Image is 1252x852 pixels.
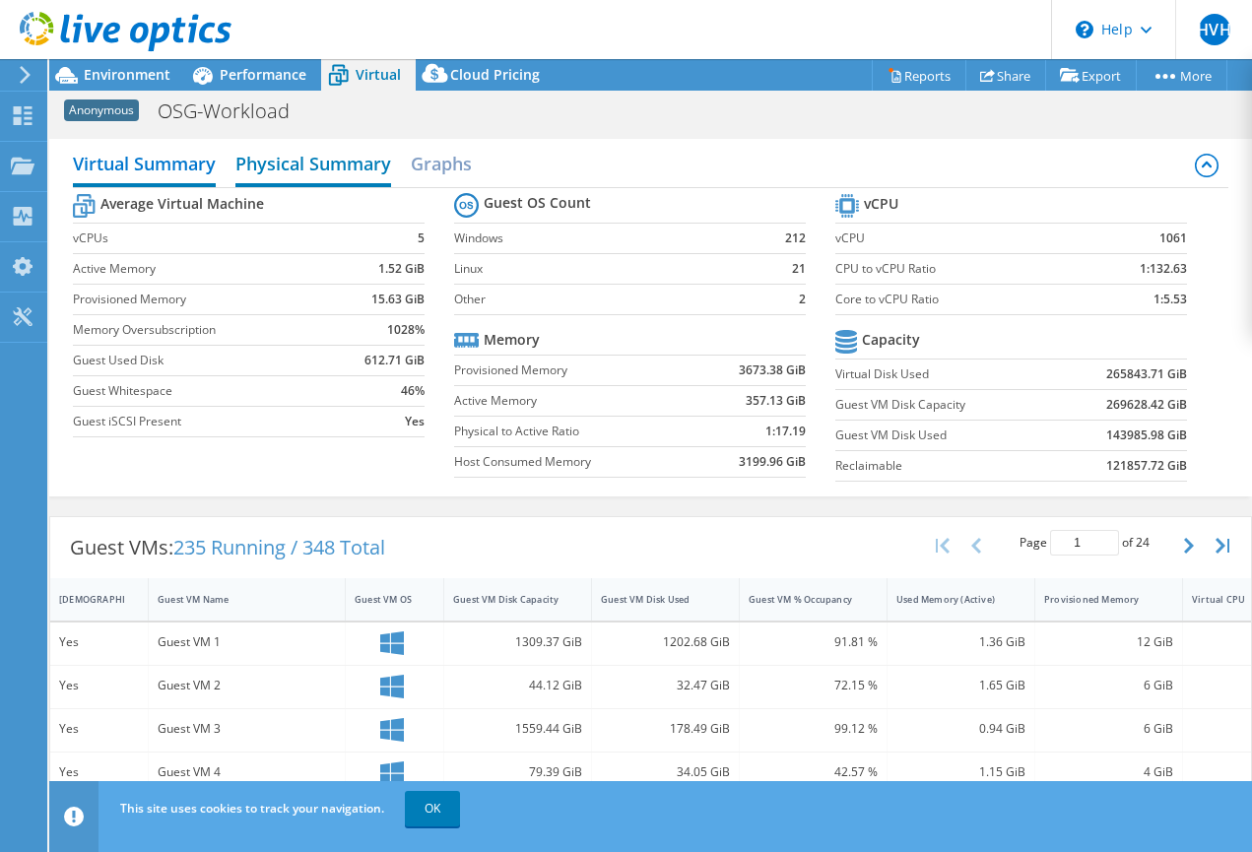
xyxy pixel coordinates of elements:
[1044,675,1173,696] div: 6 GiB
[73,229,340,248] label: vCPUs
[749,631,878,653] div: 91.81 %
[1106,426,1187,445] b: 143985.98 GiB
[1106,364,1187,384] b: 265843.71 GiB
[749,718,878,740] div: 99.12 %
[1044,718,1173,740] div: 6 GiB
[1199,14,1230,45] span: HVH
[158,761,336,783] div: Guest VM 4
[454,290,759,309] label: Other
[1106,456,1187,476] b: 121857.72 GiB
[454,422,695,441] label: Physical to Active Ratio
[73,320,340,340] label: Memory Oversubscription
[765,422,806,441] b: 1:17.19
[378,259,425,279] b: 1.52 GiB
[418,229,425,248] b: 5
[453,761,582,783] div: 79.39 GiB
[785,229,806,248] b: 212
[746,391,806,411] b: 357.13 GiB
[411,144,472,183] h2: Graphs
[749,761,878,783] div: 42.57 %
[453,631,582,653] div: 1309.37 GiB
[896,675,1025,696] div: 1.65 GiB
[401,381,425,401] b: 46%
[173,534,385,560] span: 235 Running / 348 Total
[835,259,1084,279] label: CPU to vCPU Ratio
[601,761,730,783] div: 34.05 GiB
[1153,290,1187,309] b: 1:5.53
[364,351,425,370] b: 612.71 GiB
[356,65,401,84] span: Virtual
[220,65,306,84] span: Performance
[835,229,1084,248] label: vCPU
[454,360,695,380] label: Provisioned Memory
[835,290,1084,309] label: Core to vCPU Ratio
[896,718,1025,740] div: 0.94 GiB
[73,381,340,401] label: Guest Whitespace
[1044,593,1150,606] div: Provisioned Memory
[739,452,806,472] b: 3199.96 GiB
[896,593,1002,606] div: Used Memory (Active)
[453,718,582,740] div: 1559.44 GiB
[454,229,759,248] label: Windows
[601,718,730,740] div: 178.49 GiB
[59,761,139,783] div: Yes
[453,593,559,606] div: Guest VM Disk Capacity
[601,631,730,653] div: 1202.68 GiB
[872,60,966,91] a: Reports
[862,330,920,350] b: Capacity
[1159,229,1187,248] b: 1061
[896,631,1025,653] div: 1.36 GiB
[235,144,391,187] h2: Physical Summary
[158,675,336,696] div: Guest VM 2
[601,593,706,606] div: Guest VM Disk Used
[158,718,336,740] div: Guest VM 3
[149,100,320,122] h1: OSG-Workload
[1192,593,1248,606] div: Virtual CPU
[371,290,425,309] b: 15.63 GiB
[73,351,340,370] label: Guest Used Disk
[1076,21,1093,38] svg: \n
[1044,631,1173,653] div: 12 GiB
[355,593,411,606] div: Guest VM OS
[835,456,1058,476] label: Reclaimable
[835,426,1058,445] label: Guest VM Disk Used
[453,675,582,696] div: 44.12 GiB
[59,718,139,740] div: Yes
[1044,761,1173,783] div: 4 GiB
[835,364,1058,384] label: Virtual Disk Used
[749,593,854,606] div: Guest VM % Occupancy
[792,259,806,279] b: 21
[59,631,139,653] div: Yes
[405,412,425,431] b: Yes
[59,593,115,606] div: [DEMOGRAPHIC_DATA]
[739,360,806,380] b: 3673.38 GiB
[799,290,806,309] b: 2
[864,194,898,214] b: vCPU
[1020,530,1150,556] span: Page of
[120,800,384,817] span: This site uses cookies to track your navigation.
[749,675,878,696] div: 72.15 %
[73,290,340,309] label: Provisioned Memory
[73,259,340,279] label: Active Memory
[454,391,695,411] label: Active Memory
[73,144,216,187] h2: Virtual Summary
[100,194,264,214] b: Average Virtual Machine
[73,412,340,431] label: Guest iSCSI Present
[1106,395,1187,415] b: 269628.42 GiB
[158,631,336,653] div: Guest VM 1
[484,193,591,213] b: Guest OS Count
[835,395,1058,415] label: Guest VM Disk Capacity
[965,60,1046,91] a: Share
[454,259,759,279] label: Linux
[1136,60,1227,91] a: More
[64,99,139,121] span: Anonymous
[1136,534,1150,551] span: 24
[405,791,460,826] a: OK
[484,330,540,350] b: Memory
[1045,60,1137,91] a: Export
[50,517,405,578] div: Guest VMs:
[1140,259,1187,279] b: 1:132.63
[59,675,139,696] div: Yes
[450,65,540,84] span: Cloud Pricing
[601,675,730,696] div: 32.47 GiB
